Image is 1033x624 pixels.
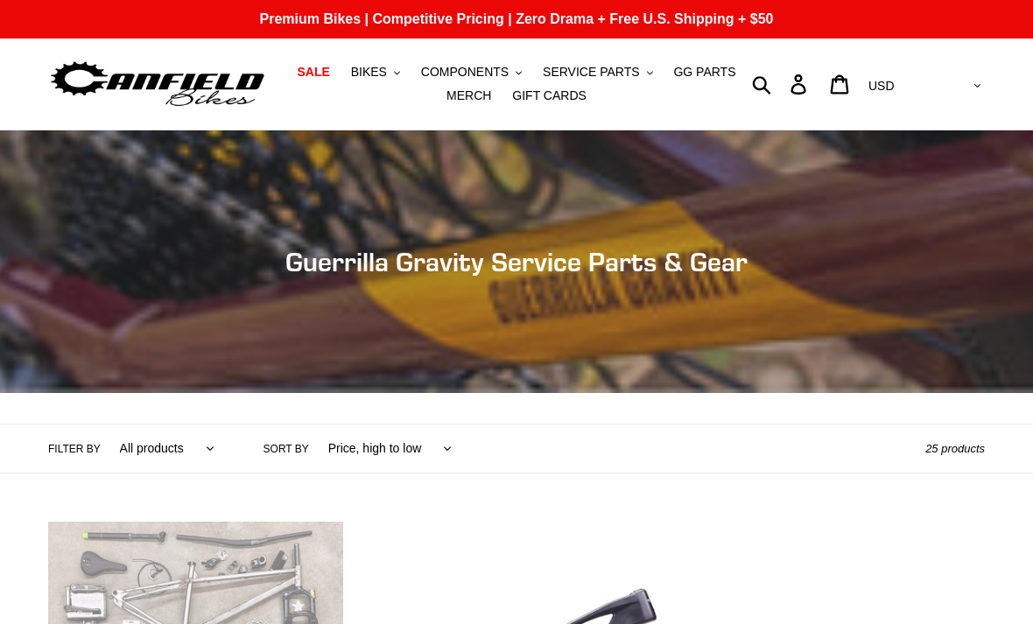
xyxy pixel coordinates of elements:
[673,65,735,80] span: GG PARTS
[297,65,329,80] span: SALE
[351,65,387,80] span: BIKES
[438,84,500,108] a: MERCH
[534,60,661,84] button: SERVICE PARTS
[664,60,744,84] a: GG PARTS
[288,60,338,84] a: SALE
[285,246,748,277] span: Guerrilla Gravity Service Parts & Gear
[925,442,985,455] span: 25 products
[48,57,267,112] img: Canfield Bikes
[421,65,509,80] span: COMPONENTS
[412,60,531,84] button: COMPONENTS
[543,65,639,80] span: SERVICE PARTS
[512,88,587,103] span: GIFT CARDS
[342,60,409,84] button: BIKES
[446,88,491,103] span: MERCH
[48,441,101,457] label: Filter by
[503,84,595,108] a: GIFT CARDS
[264,441,309,457] label: Sort by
